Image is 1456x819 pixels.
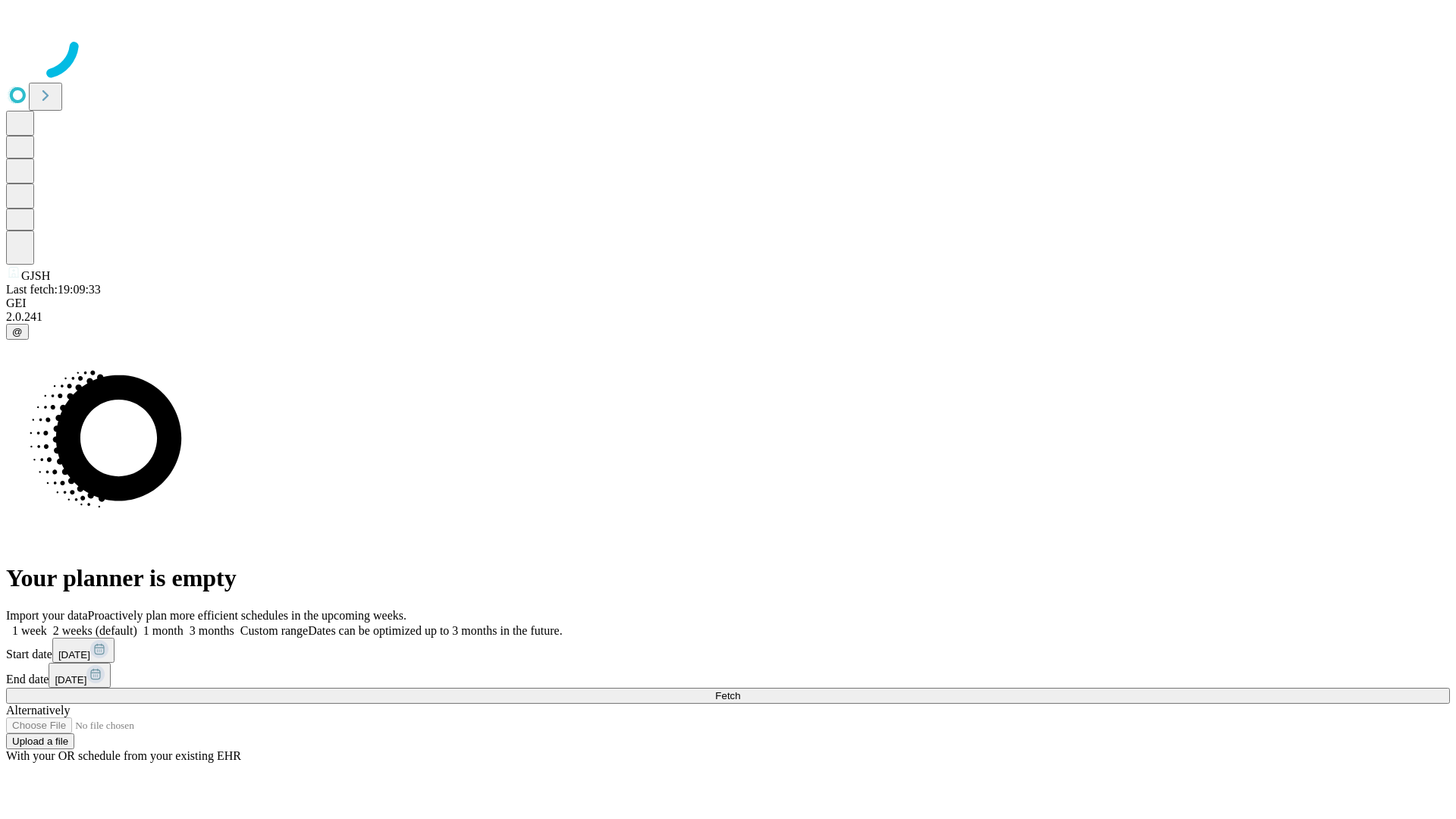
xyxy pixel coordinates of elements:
[6,688,1450,704] button: Fetch
[12,326,23,337] span: @
[6,609,88,622] span: Import your data
[190,624,234,637] span: 3 months
[53,624,137,637] span: 2 weeks (default)
[143,624,184,637] span: 1 month
[240,624,308,637] span: Custom range
[58,649,90,661] span: [DATE]
[6,663,1450,688] div: End date
[6,564,1450,592] h1: Your planner is empty
[6,749,241,762] span: With your OR schedule from your existing EHR
[6,638,1450,663] div: Start date
[21,269,50,282] span: GJSH
[6,324,29,340] button: @
[308,624,562,637] span: Dates can be optimized up to 3 months in the future.
[6,297,1450,310] div: GEI
[88,609,406,622] span: Proactively plan more efficient schedules in the upcoming weeks.
[49,663,111,688] button: [DATE]
[12,624,47,637] span: 1 week
[52,638,115,663] button: [DATE]
[715,690,740,701] span: Fetch
[55,674,86,686] span: [DATE]
[6,283,101,296] span: Last fetch: 19:09:33
[6,704,70,717] span: Alternatively
[6,310,1450,324] div: 2.0.241
[6,733,74,749] button: Upload a file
